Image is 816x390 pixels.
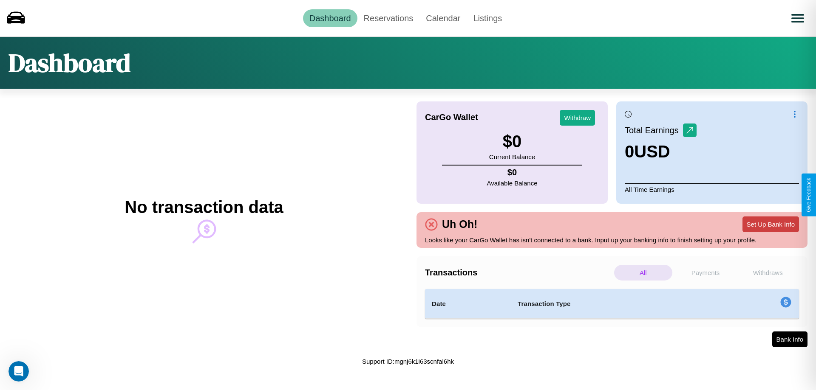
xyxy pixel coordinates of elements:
[467,9,508,27] a: Listings
[425,289,799,319] table: simple table
[677,265,735,281] p: Payments
[425,234,799,246] p: Looks like your CarGo Wallet has isn't connected to a bank. Input up your banking info to finish ...
[419,9,467,27] a: Calendar
[362,356,454,367] p: Support ID: mgnj6k1i63scnfal6hk
[786,6,810,30] button: Open menu
[432,299,504,309] h4: Date
[357,9,420,27] a: Reservations
[489,151,535,163] p: Current Balance
[560,110,595,126] button: Withdraw
[487,168,538,177] h4: $ 0
[614,265,672,281] p: All
[625,123,683,138] p: Total Earnings
[625,183,799,195] p: All Time Earnings
[742,216,799,232] button: Set Up Bank Info
[303,9,357,27] a: Dashboard
[489,132,535,151] h3: $ 0
[125,198,283,217] h2: No transaction data
[8,361,29,382] iframe: Intercom live chat
[425,268,612,278] h4: Transactions
[438,218,482,230] h4: Uh Oh!
[8,45,130,80] h1: Dashboard
[425,112,478,122] h4: CarGo Wallet
[739,265,797,281] p: Withdraws
[806,178,812,212] div: Give Feedback
[625,142,697,161] h3: 0 USD
[518,299,711,309] h4: Transaction Type
[772,331,807,347] button: Bank Info
[487,177,538,189] p: Available Balance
